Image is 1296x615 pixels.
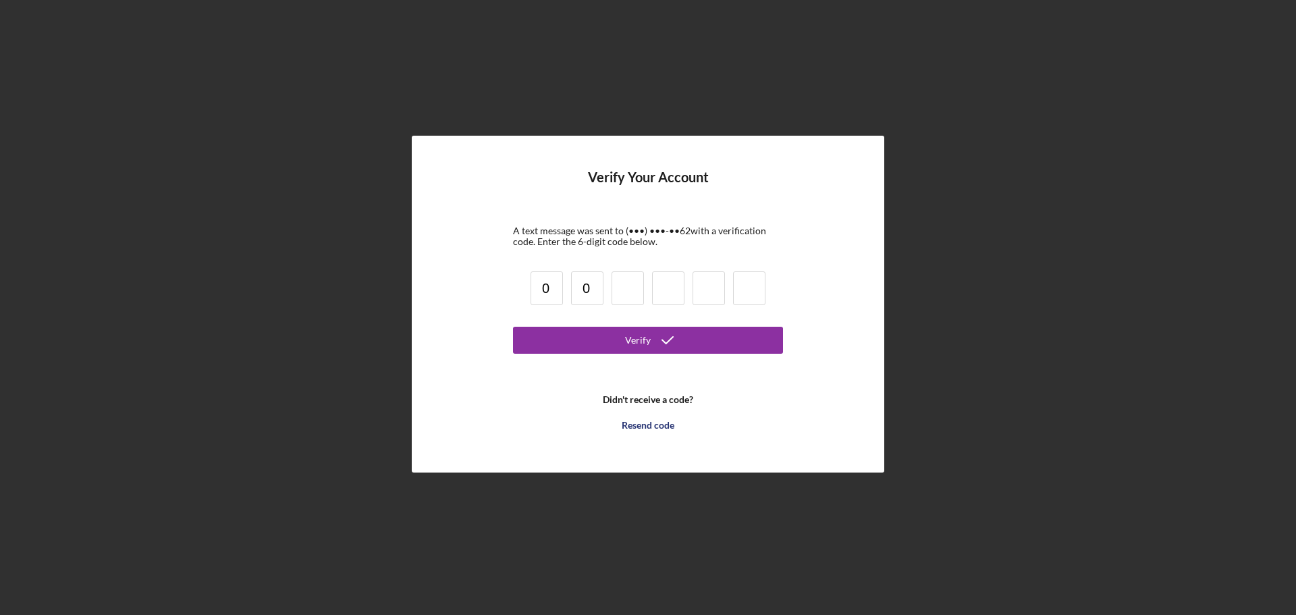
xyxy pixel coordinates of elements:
b: Didn't receive a code? [603,394,693,405]
button: Verify [513,327,783,354]
h4: Verify Your Account [588,169,709,205]
div: Resend code [622,412,674,439]
button: Resend code [513,412,783,439]
div: A text message was sent to (•••) •••-•• 62 with a verification code. Enter the 6-digit code below. [513,225,783,247]
div: Verify [625,327,651,354]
